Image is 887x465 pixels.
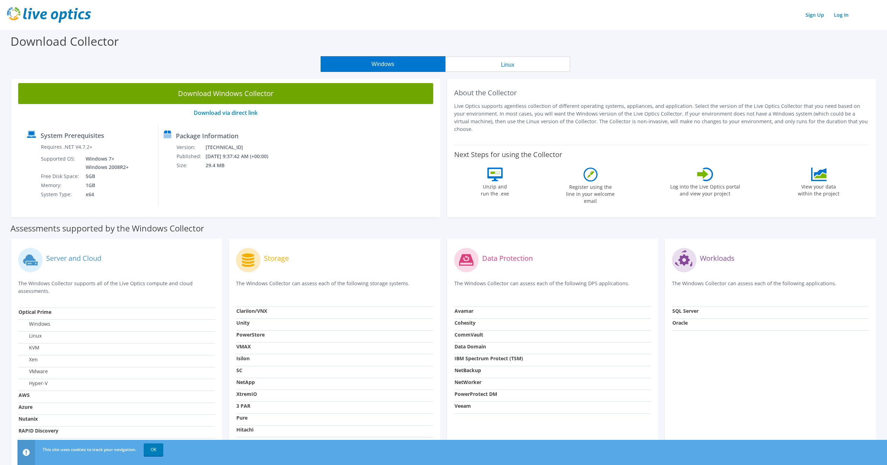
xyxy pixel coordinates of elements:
td: 1GB [80,181,130,190]
strong: Optical Prime [19,309,51,315]
strong: Cohesity [455,319,475,326]
a: Log In [830,10,852,20]
strong: Veeam [455,403,471,409]
label: Xen [19,356,38,363]
h2: About the Collector [454,89,869,97]
label: System Prerequisites [41,132,104,139]
label: Windows [19,320,50,327]
label: Server and Cloud [46,255,101,262]
p: The Windows Collector supports all of the Live Optics compute and cloud assessments. [18,280,215,295]
strong: IBM Spectrum Protect (TSM) [455,355,523,362]
button: Linux [445,56,570,72]
p: The Windows Collector can assess each of the following storage systems. [236,280,433,294]
label: Package Information [176,132,238,139]
label: Download Collector [10,33,119,49]
strong: NetBackup [455,367,481,374]
label: View your data within the project [794,181,844,197]
strong: Unity [236,319,250,326]
strong: 3 PAR [236,403,250,409]
a: Download Windows Collector [18,83,433,104]
img: live_optics_svg.svg [7,7,91,23]
strong: IBM [236,438,246,445]
strong: Clariion/VNX [236,308,267,314]
label: Data Protection [482,255,533,262]
strong: Kubernetes [19,439,46,446]
strong: NetApp [236,379,255,385]
td: Free Disk Space: [41,172,80,181]
strong: Data Domain [455,343,486,350]
span: This site uses cookies to track your navigation. [43,446,136,452]
strong: RAPID Discovery [19,427,58,434]
p: The Windows Collector can assess each of the following DPS applications. [454,280,651,294]
label: Assessments supported by the Windows Collector [10,225,204,232]
a: Download via direct link [194,109,258,117]
strong: Azure [19,404,33,410]
strong: Pure [236,414,248,421]
p: The Windows Collector can assess each of the following applications. [672,280,869,294]
label: Register using the line in your welcome email [564,182,617,205]
a: OK [144,443,163,456]
strong: SC [236,367,242,374]
label: Unzip and run the .exe [479,181,511,197]
strong: Isilon [236,355,250,362]
label: KVM [19,344,40,351]
td: System Type: [41,190,80,199]
td: Windows 7+ Windows 2008R2+ [80,154,130,172]
label: Next Steps for using the Collector [454,150,562,159]
button: Windows [321,56,445,72]
strong: XtremIO [236,391,257,397]
td: [DATE] 9:37:42 AM (+00:00) [205,152,278,161]
label: Requires .NET V4.7.2+ [41,143,92,150]
td: Version: [176,143,205,152]
strong: Hitachi [236,426,253,433]
p: Live Optics supports agentless collection of different operating systems, appliances, and applica... [454,102,869,133]
td: Published: [176,152,205,161]
td: x64 [80,190,130,199]
td: [TECHNICAL_ID] [205,143,278,152]
label: Linux [19,332,42,339]
a: Sign Up [802,10,828,20]
strong: Avamar [455,308,473,314]
label: Workloads [700,255,735,262]
label: Log into the Live Optics portal and view your project [670,181,741,197]
strong: PowerProtect DM [455,391,497,397]
strong: Nutanix [19,415,38,422]
td: Memory: [41,181,80,190]
label: Storage [264,255,289,262]
td: Size: [176,161,205,170]
label: Hyper-V [19,380,48,387]
label: VMware [19,368,48,375]
strong: VMAX [236,343,251,350]
strong: Oracle [672,319,688,326]
td: 5GB [80,172,130,181]
td: Supported OS: [41,154,80,172]
strong: AWS [19,392,30,398]
strong: PowerStore [236,331,265,338]
strong: NetWorker [455,379,481,385]
td: 29.4 MB [205,161,278,170]
strong: SQL Server [672,308,699,314]
strong: CommVault [455,331,483,338]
